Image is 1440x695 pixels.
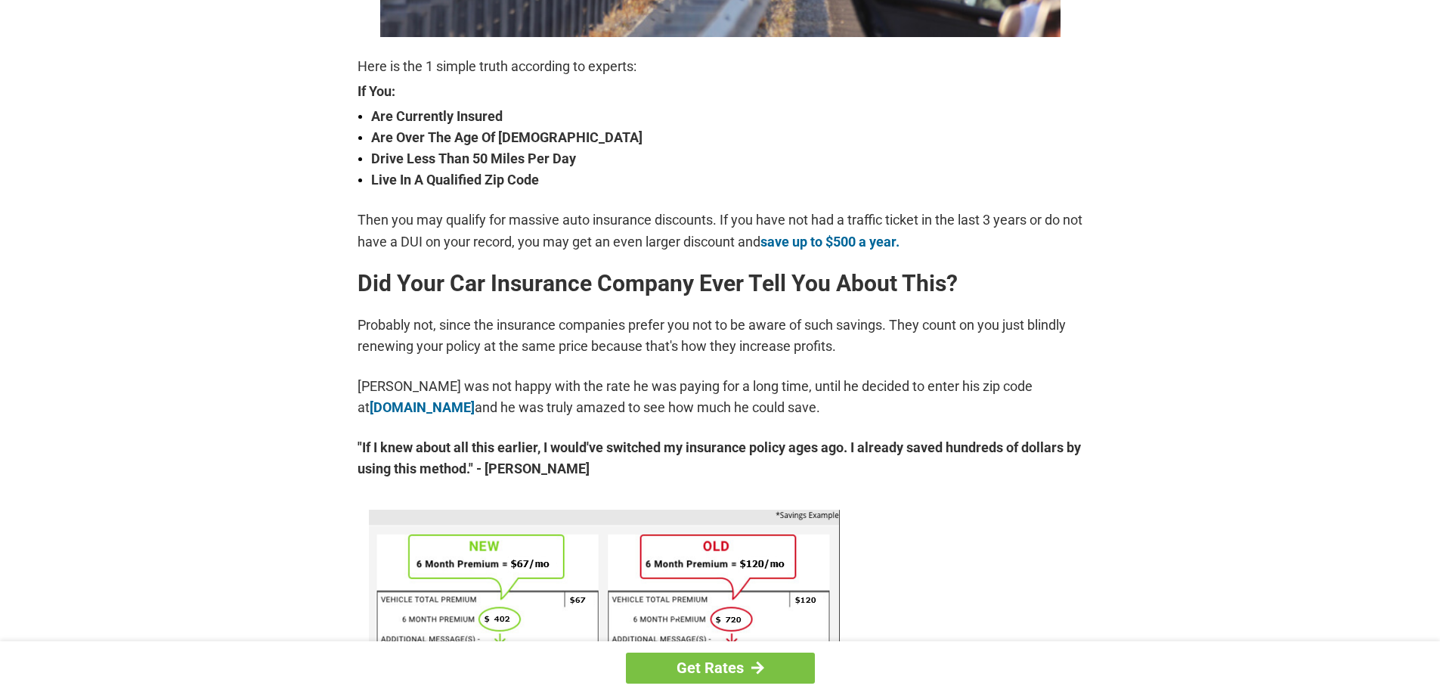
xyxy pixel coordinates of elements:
[358,376,1083,418] p: [PERSON_NAME] was not happy with the rate he was paying for a long time, until he decided to ente...
[358,315,1083,357] p: Probably not, since the insurance companies prefer you not to be aware of such savings. They coun...
[371,106,1083,127] strong: Are Currently Insured
[371,148,1083,169] strong: Drive Less Than 50 Miles Per Day
[369,510,840,689] img: savings
[371,169,1083,191] strong: Live In A Qualified Zip Code
[358,56,1083,77] p: Here is the 1 simple truth according to experts:
[370,399,475,415] a: [DOMAIN_NAME]
[358,209,1083,252] p: Then you may qualify for massive auto insurance discounts. If you have not had a traffic ticket i...
[358,271,1083,296] h2: Did Your Car Insurance Company Ever Tell You About This?
[358,85,1083,98] strong: If You:
[626,653,815,684] a: Get Rates
[371,127,1083,148] strong: Are Over The Age Of [DEMOGRAPHIC_DATA]
[760,234,900,250] a: save up to $500 a year.
[358,437,1083,479] strong: "If I knew about all this earlier, I would've switched my insurance policy ages ago. I already sa...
